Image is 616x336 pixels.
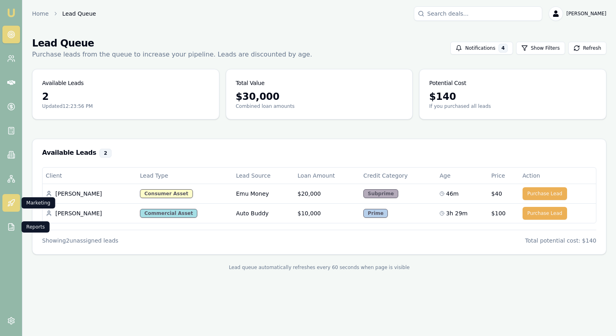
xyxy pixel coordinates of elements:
div: Prime [363,209,388,218]
p: If you purchased all leads [429,103,596,109]
th: Price [488,168,519,184]
span: 46m [446,190,458,198]
span: $100 [491,209,506,217]
span: Lead Queue [62,10,96,18]
div: [PERSON_NAME] [46,190,134,198]
div: Lead queue automatically refreshes every 60 seconds when page is visible [32,264,606,271]
h1: Lead Queue [32,37,312,50]
p: Purchase leads from the queue to increase your pipeline. Leads are discounted by age. [32,50,312,59]
div: Marketing [22,197,55,208]
h3: Available Leads [42,79,84,87]
span: [PERSON_NAME] [566,10,606,17]
p: Combined loan amounts [236,103,403,109]
button: Purchase Lead [523,207,567,220]
span: 3h 29m [446,209,468,217]
button: Show Filters [516,42,565,55]
div: Reports [22,221,50,233]
div: Subprime [363,189,398,198]
td: Emu Money [233,184,294,203]
h3: Available Leads [42,149,596,158]
div: [PERSON_NAME] [46,209,134,217]
th: Credit Category [360,168,436,184]
h3: Total Value [236,79,265,87]
div: Consumer Asset [140,189,192,198]
button: Notifications4 [450,42,513,55]
button: Refresh [568,42,606,55]
th: Lead Type [137,168,233,184]
div: Total potential cost: $140 [525,237,596,245]
button: Purchase Lead [523,187,567,200]
div: Showing 2 unassigned lead s [42,237,118,245]
div: $ 30,000 [236,90,403,103]
td: $20,000 [294,184,360,203]
div: 4 [498,44,507,53]
th: Client [43,168,137,184]
p: Updated 12:23:56 PM [42,103,209,109]
div: $ 140 [429,90,596,103]
span: $40 [491,190,502,198]
th: Lead Source [233,168,294,184]
th: Action [519,168,596,184]
div: Commercial Asset [140,209,197,218]
a: Home [32,10,49,18]
th: Loan Amount [294,168,360,184]
div: 2 [99,149,111,158]
td: $10,000 [294,203,360,223]
nav: breadcrumb [32,10,96,18]
img: emu-icon-u.png [6,8,16,18]
h3: Potential Cost [429,79,466,87]
div: 2 [42,90,209,103]
th: Age [436,168,488,184]
td: Auto Buddy [233,203,294,223]
input: Search deals [414,6,542,21]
